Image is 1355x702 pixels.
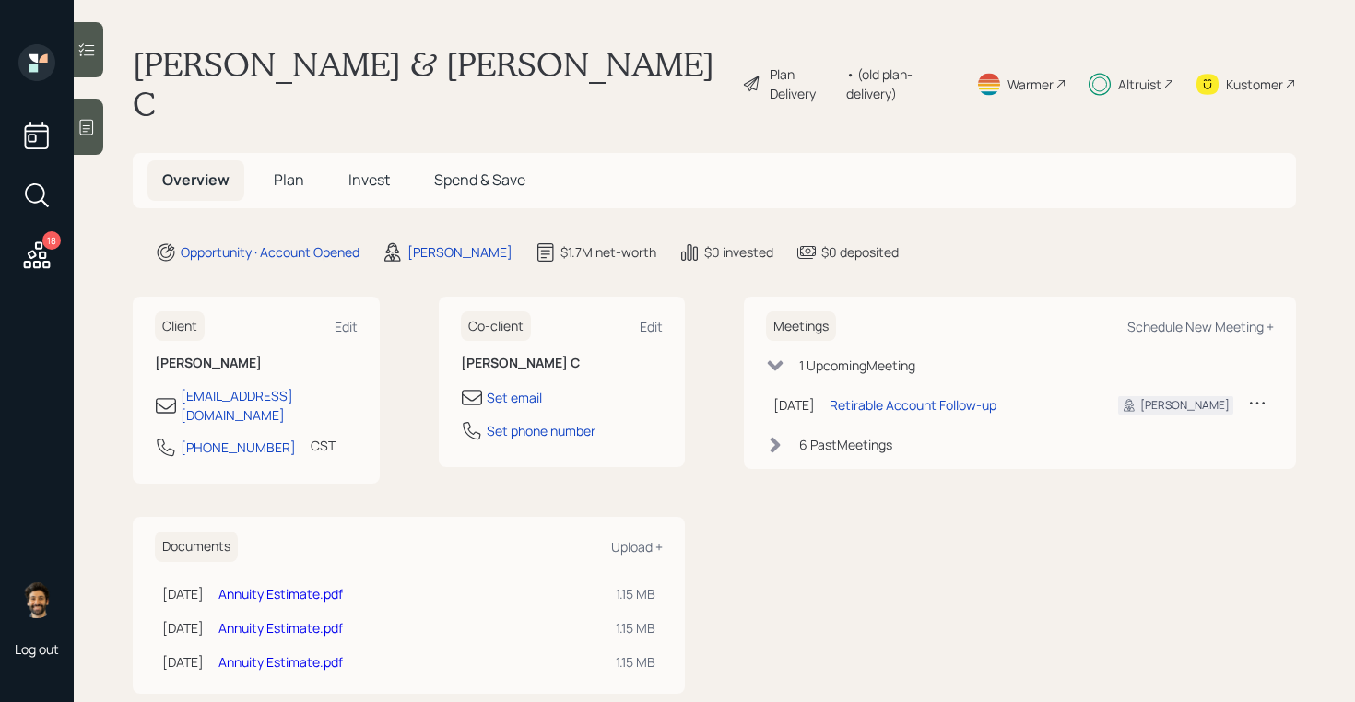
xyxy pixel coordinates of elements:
div: Set phone number [487,421,595,440]
div: [PHONE_NUMBER] [181,438,296,457]
div: [DATE] [162,584,204,603]
div: [DATE] [162,652,204,672]
a: Annuity Estimate.pdf [218,619,343,637]
div: Log out [15,640,59,658]
div: 1.15 MB [616,652,655,672]
div: Set email [487,388,542,407]
div: Retirable Account Follow-up [830,395,996,415]
div: Upload + [611,538,663,556]
div: 1.15 MB [616,618,655,638]
div: 18 [42,231,61,250]
div: [DATE] [162,618,204,638]
div: 6 Past Meeting s [799,435,892,454]
h6: Client [155,311,205,342]
div: $0 deposited [821,242,899,262]
div: 1 Upcoming Meeting [799,356,915,375]
div: • (old plan-delivery) [846,64,954,103]
h6: Co-client [461,311,531,342]
img: eric-schwartz-headshot.png [18,581,55,618]
div: 1.15 MB [616,584,655,603]
h1: [PERSON_NAME] & [PERSON_NAME] C [133,44,727,123]
a: Annuity Estimate.pdf [218,585,343,603]
div: [PERSON_NAME] [407,242,513,262]
div: $0 invested [704,242,773,262]
span: Invest [348,170,390,190]
div: Kustomer [1226,75,1283,94]
a: Annuity Estimate.pdf [218,653,343,671]
div: Schedule New Meeting + [1127,318,1274,335]
div: CST [311,436,336,455]
span: Plan [274,170,304,190]
div: [DATE] [773,395,815,415]
div: Edit [640,318,663,335]
h6: Documents [155,532,238,562]
span: Overview [162,170,230,190]
div: Warmer [1007,75,1054,94]
div: [EMAIL_ADDRESS][DOMAIN_NAME] [181,386,358,425]
div: [PERSON_NAME] [1140,397,1230,414]
div: Opportunity · Account Opened [181,242,359,262]
div: Altruist [1118,75,1161,94]
span: Spend & Save [434,170,525,190]
h6: [PERSON_NAME] [155,356,358,371]
h6: [PERSON_NAME] C [461,356,664,371]
div: Edit [335,318,358,335]
h6: Meetings [766,311,836,342]
div: Plan Delivery [770,64,837,103]
div: $1.7M net-worth [560,242,656,262]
